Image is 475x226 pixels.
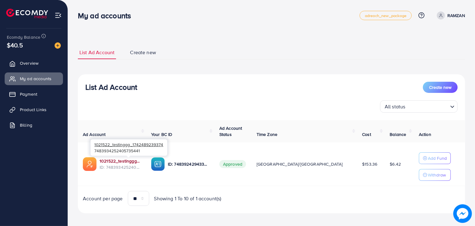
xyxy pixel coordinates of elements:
[151,131,173,137] span: Your BC ID
[429,84,451,90] span: Create new
[5,88,63,100] a: Payment
[85,83,137,92] h3: List Ad Account
[219,125,242,137] span: Ad Account Status
[20,106,47,113] span: Product Links
[55,42,61,49] img: image
[453,204,472,223] img: image
[419,152,451,164] button: Add Fund
[83,195,123,202] span: Account per page
[20,76,52,82] span: My ad accounts
[219,160,246,168] span: Approved
[154,195,222,202] span: Showing 1 To 10 of 1 account(s)
[78,11,136,20] h3: My ad accounts
[5,72,63,85] a: My ad accounts
[360,11,412,20] a: adreach_new_package
[91,139,167,156] div: 7483934252405735441
[383,102,407,111] span: All status
[390,131,406,137] span: Balance
[20,91,37,97] span: Payment
[362,161,377,167] span: $153.36
[365,14,406,18] span: adreach_new_package
[94,141,163,147] span: 1021522_testinggg_1742489239374
[428,154,447,162] p: Add Fund
[130,49,156,56] span: Create new
[7,34,40,40] span: Ecomdy Balance
[100,164,141,170] span: ID: 7483934252405735441
[55,12,62,19] img: menu
[168,160,209,168] p: ID: 7483924294330974226
[407,101,448,111] input: Search for option
[447,12,465,19] p: RAMZAN
[419,169,451,181] button: Withdraw
[7,41,23,50] span: $40.5
[434,11,465,20] a: RAMZAN
[6,9,48,18] img: logo
[257,161,343,167] span: [GEOGRAPHIC_DATA]/[GEOGRAPHIC_DATA]
[428,171,446,179] p: Withdraw
[423,82,458,93] button: Create new
[257,131,277,137] span: Time Zone
[5,103,63,116] a: Product Links
[419,131,431,137] span: Action
[100,158,141,164] a: 1021522_testinggg_1742489239374
[5,119,63,131] a: Billing
[20,122,32,128] span: Billing
[79,49,114,56] span: List Ad Account
[83,157,96,171] img: ic-ads-acc.e4c84228.svg
[20,60,38,66] span: Overview
[380,100,458,113] div: Search for option
[362,131,371,137] span: Cost
[151,157,165,171] img: ic-ba-acc.ded83a64.svg
[390,161,401,167] span: $6.42
[5,57,63,69] a: Overview
[83,131,106,137] span: Ad Account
